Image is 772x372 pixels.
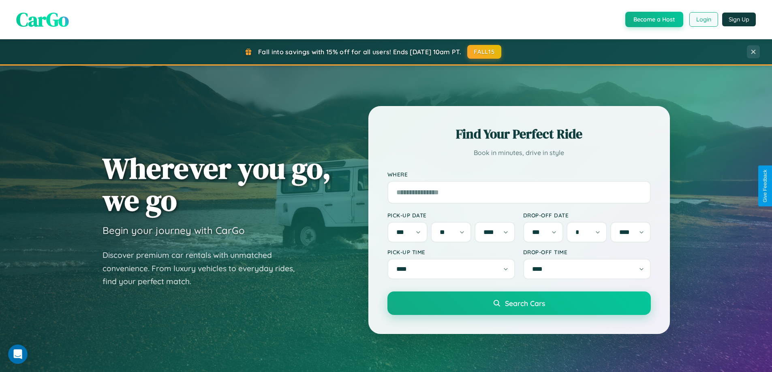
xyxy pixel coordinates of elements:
h2: Find Your Perfect Ride [387,125,651,143]
label: Drop-off Time [523,249,651,255]
h1: Wherever you go, we go [103,152,331,216]
span: CarGo [16,6,69,33]
span: Fall into savings with 15% off for all users! Ends [DATE] 10am PT. [258,48,461,56]
span: Search Cars [505,299,545,308]
button: Sign Up [722,13,756,26]
label: Drop-off Date [523,212,651,219]
h3: Begin your journey with CarGo [103,224,245,236]
button: Login [689,12,718,27]
button: Become a Host [625,12,683,27]
button: Search Cars [387,291,651,315]
label: Pick-up Time [387,249,515,255]
label: Pick-up Date [387,212,515,219]
button: FALL15 [467,45,501,59]
label: Where [387,171,651,178]
p: Discover premium car rentals with unmatched convenience. From luxury vehicles to everyday rides, ... [103,249,305,288]
p: Book in minutes, drive in style [387,147,651,159]
iframe: Intercom live chat [8,344,28,364]
div: Give Feedback [762,170,768,202]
